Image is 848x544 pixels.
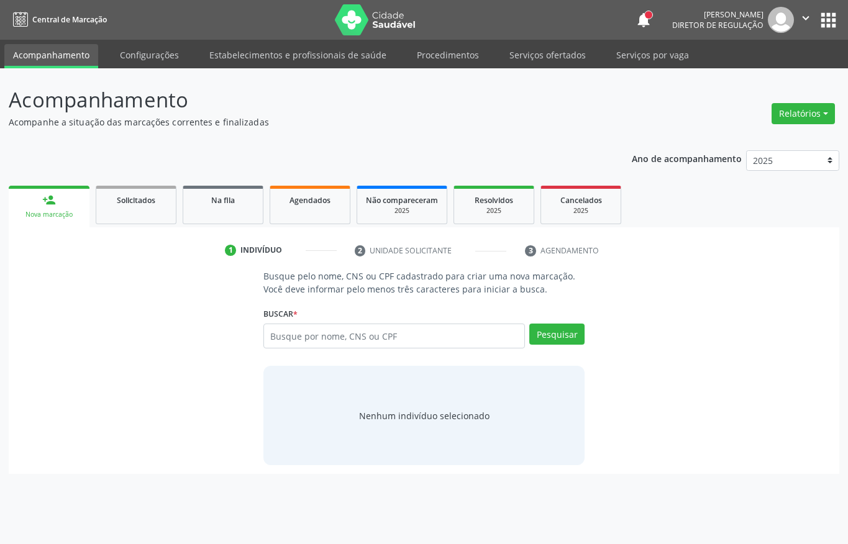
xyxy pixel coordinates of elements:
[632,150,742,166] p: Ano de acompanhamento
[211,195,235,206] span: Na fila
[529,324,585,345] button: Pesquisar
[17,210,81,219] div: Nova marcação
[672,20,764,30] span: Diretor de regulação
[201,44,395,66] a: Estabelecimentos e profissionais de saúde
[9,116,590,129] p: Acompanhe a situação das marcações correntes e finalizadas
[672,9,764,20] div: [PERSON_NAME]
[42,193,56,207] div: person_add
[550,206,612,215] div: 2025
[290,195,331,206] span: Agendados
[463,206,525,215] div: 2025
[263,270,585,296] p: Busque pelo nome, CNS ou CPF cadastrado para criar uma nova marcação. Você deve informar pelo men...
[111,44,188,66] a: Configurações
[366,195,438,206] span: Não compareceram
[794,7,818,33] button: 
[608,44,698,66] a: Serviços por vaga
[366,206,438,215] div: 2025
[9,9,107,30] a: Central de Marcação
[240,245,282,256] div: Indivíduo
[263,304,298,324] label: Buscar
[501,44,595,66] a: Serviços ofertados
[475,195,513,206] span: Resolvidos
[225,245,236,256] div: 1
[408,44,488,66] a: Procedimentos
[768,7,794,33] img: img
[635,11,652,29] button: notifications
[818,9,839,31] button: apps
[117,195,155,206] span: Solicitados
[4,44,98,68] a: Acompanhamento
[9,84,590,116] p: Acompanhamento
[32,14,107,25] span: Central de Marcação
[799,11,813,25] i: 
[359,409,490,422] div: Nenhum indivíduo selecionado
[560,195,602,206] span: Cancelados
[772,103,835,124] button: Relatórios
[263,324,525,348] input: Busque por nome, CNS ou CPF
